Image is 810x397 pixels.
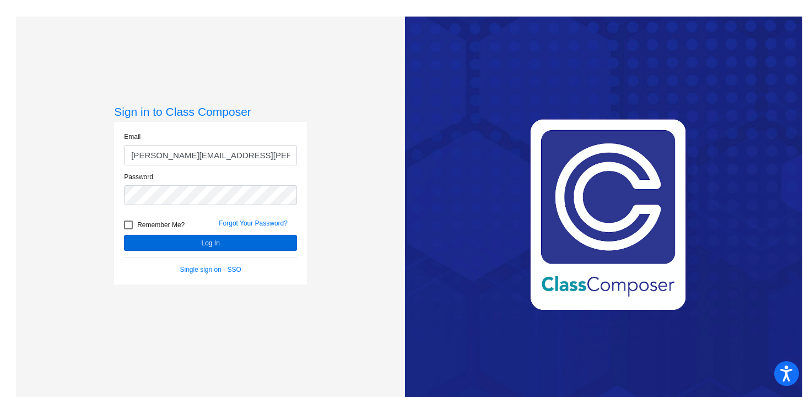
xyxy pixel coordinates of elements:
h3: Sign in to Class Composer [114,105,307,119]
button: Log In [124,235,297,251]
label: Email [124,132,141,142]
span: Remember Me? [137,218,185,232]
label: Password [124,172,153,182]
a: Forgot Your Password? [219,219,288,227]
a: Single sign on - SSO [180,266,241,273]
